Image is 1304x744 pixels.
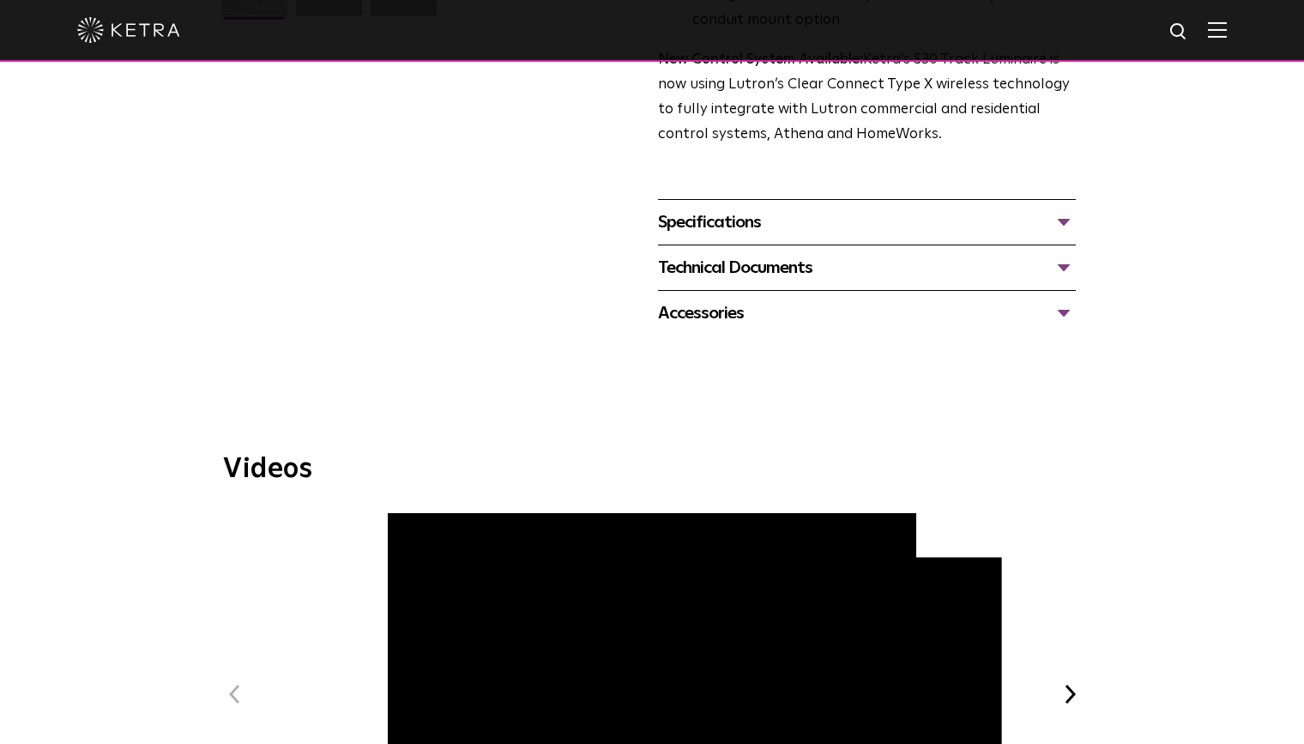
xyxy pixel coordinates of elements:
[1208,21,1227,38] img: Hamburger%20Nav.svg
[1168,21,1190,43] img: search icon
[223,683,245,705] button: Previous
[658,299,1076,327] div: Accessories
[658,209,1076,236] div: Specifications
[1059,683,1081,705] button: Next
[658,254,1076,281] div: Technical Documents
[77,17,180,43] img: ketra-logo-2019-white
[658,48,1076,148] p: Ketra’s S30 Track Luminaire is now using Lutron’s Clear Connect Type X wireless technology to ful...
[223,456,1081,483] h3: Videos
